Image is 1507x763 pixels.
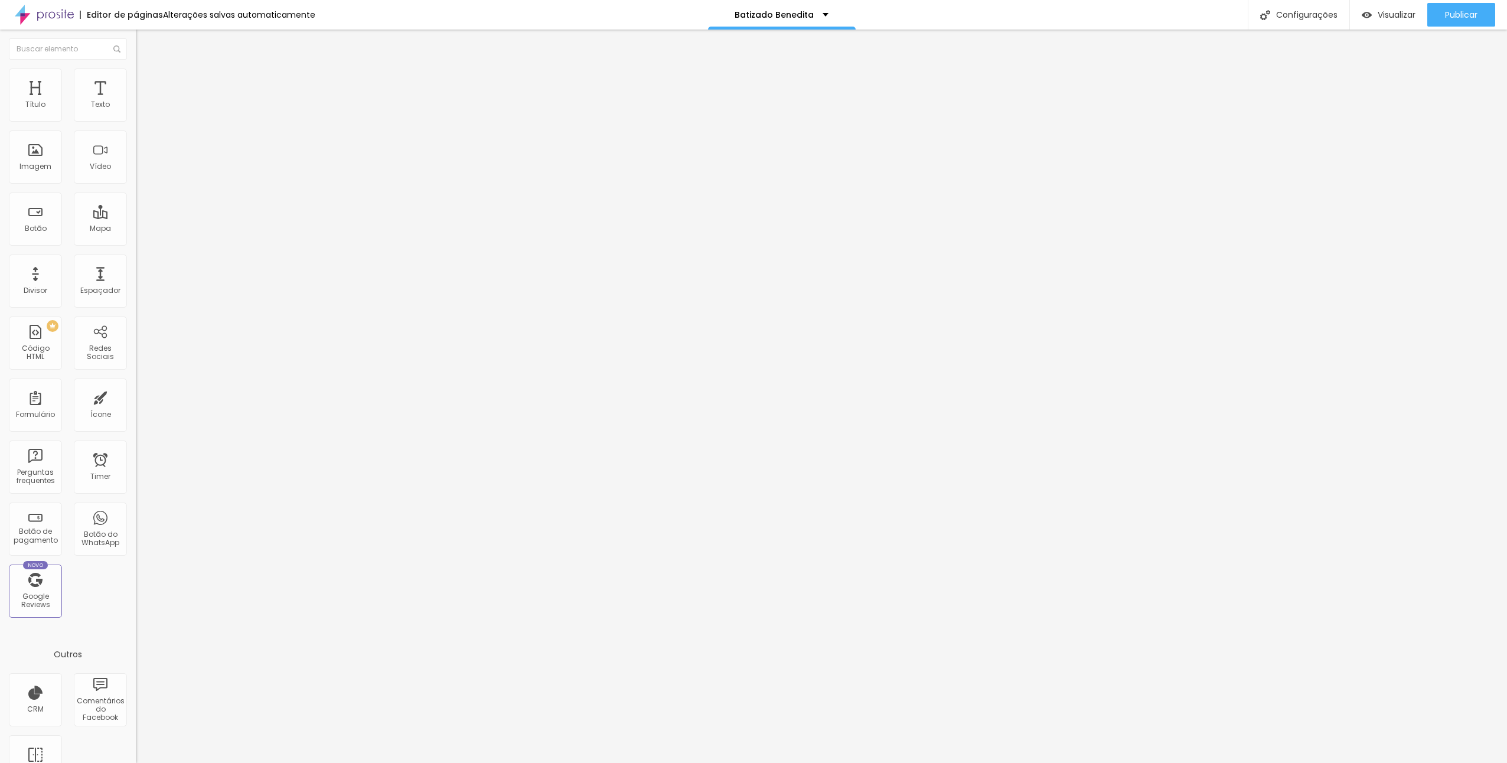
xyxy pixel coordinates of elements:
div: Mapa [90,224,111,233]
div: Novo [23,561,48,569]
iframe: Editor [136,30,1507,763]
div: Botão de pagamento [12,527,58,544]
p: Batizado Benedita [735,11,814,19]
img: view-1.svg [1362,10,1372,20]
div: Texto [91,100,110,109]
img: Icone [1260,10,1270,20]
div: CRM [27,705,44,713]
div: Código HTML [12,344,58,361]
div: Redes Sociais [77,344,123,361]
div: Editor de páginas [80,11,163,19]
div: Título [25,100,45,109]
div: Botão do WhatsApp [77,530,123,547]
div: Ícone [90,410,111,419]
button: Visualizar [1350,3,1427,27]
div: Vídeo [90,162,111,171]
div: Google Reviews [12,592,58,609]
input: Buscar elemento [9,38,127,60]
div: Perguntas frequentes [12,468,58,485]
div: Espaçador [80,286,120,295]
div: Comentários do Facebook [77,697,123,722]
div: Imagem [19,162,51,171]
div: Alterações salvas automaticamente [163,11,315,19]
div: Formulário [16,410,55,419]
span: Publicar [1445,10,1477,19]
div: Divisor [24,286,47,295]
div: Timer [90,472,110,481]
button: Publicar [1427,3,1495,27]
div: Botão [25,224,47,233]
span: Visualizar [1378,10,1415,19]
img: Icone [113,45,120,53]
